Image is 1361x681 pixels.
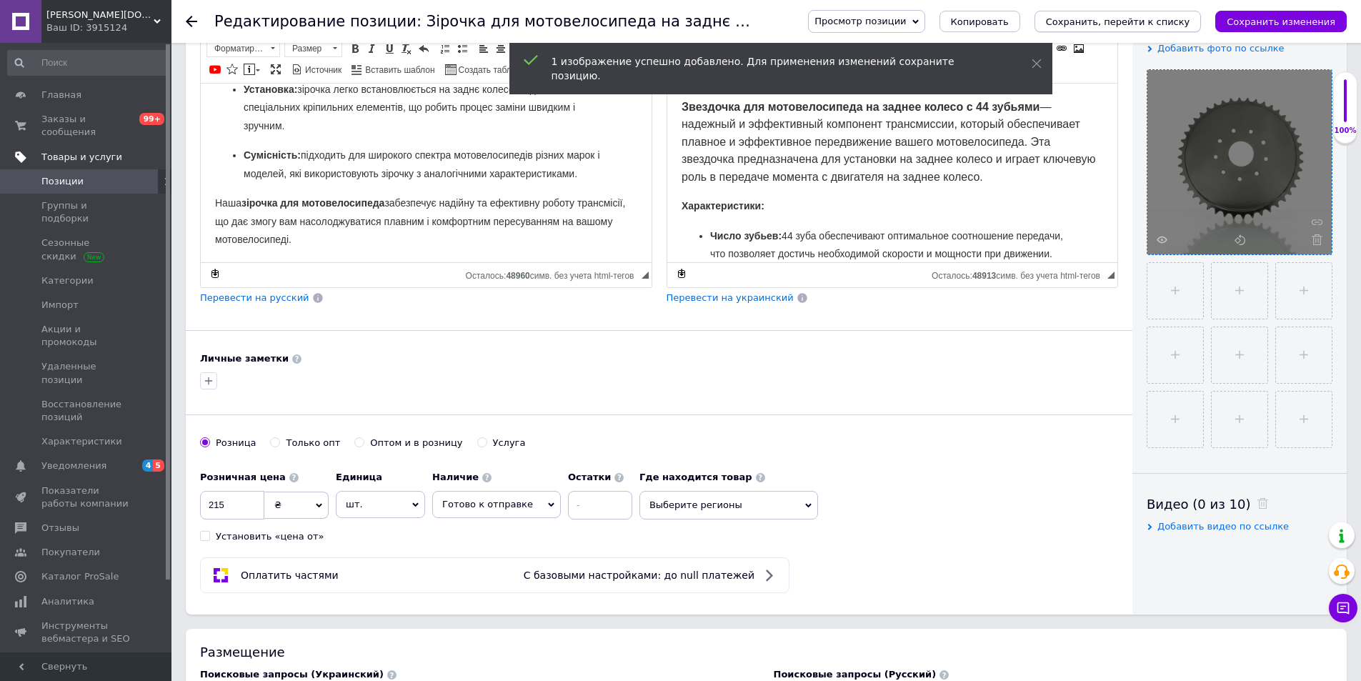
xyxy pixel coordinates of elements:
span: — надежный и эффективный компонент трансмиссии, который обеспечивает плавное и эффективное передв... [14,17,428,99]
div: Только опт [286,437,340,449]
b: Где находится товар [639,472,752,482]
span: Добавить видео по ссылке [1157,521,1289,532]
div: Ваш ID: 3915124 [46,21,171,34]
a: По левому краю [476,41,492,56]
input: Поиск [7,50,169,76]
span: Готово к отправке [442,499,533,509]
a: Отменить (Ctrl+Z) [416,41,432,56]
a: Вставить иконку [224,61,240,77]
span: 48960 [506,271,529,281]
a: Сделать резервную копию сейчас [207,266,223,282]
a: Развернуть [268,61,284,77]
span: 44 зуба обеспечивают оптимальное соотношение передачи, что позволяет достичь необходимой скорости... [43,146,396,176]
i: Сохранить изменения [1227,16,1335,27]
div: Размещение [200,643,1332,661]
span: Заказы и сообщения [41,113,132,139]
a: По центру [493,41,509,56]
span: Оплатить частями [241,570,339,581]
span: Перетащите для изменения размера [642,272,649,279]
a: Курсив (Ctrl+I) [364,41,380,56]
a: Добавить видео с YouTube [207,61,223,77]
div: 100% [1334,126,1357,136]
span: Импорт [41,299,79,312]
a: Источник [289,61,344,77]
span: Перетащите для изменения размера [1107,272,1115,279]
a: Вставить/Редактировать ссылку (Ctrl+L) [1054,41,1070,56]
span: Главная [41,89,81,101]
div: Подсчет символов [932,267,1107,281]
span: Поисковые запросы (Украинский) [200,669,384,680]
span: Размер [285,41,328,56]
div: Установить «цена от» [216,530,324,543]
span: Акции и промокоды [41,323,132,349]
a: Сделать резервную копию сейчас [674,266,689,282]
strong: Число зубьев: [43,146,114,158]
input: - [568,491,632,520]
b: Личные заметки [200,353,289,364]
b: Наличие [432,472,479,482]
i: Сохранить, перейти к списку [1046,16,1190,27]
div: Розница [216,437,256,449]
span: 4 [142,459,154,472]
span: Сезонные скидки [41,237,132,262]
span: Аналитика [41,595,94,608]
span: Показатели работы компании [41,484,132,510]
a: Полужирный (Ctrl+B) [347,41,363,56]
span: Категории [41,274,94,287]
span: Удаленные позиции [41,360,132,386]
div: 100% Качество заполнения [1333,71,1357,144]
span: Выберите регионы [639,491,818,520]
strong: Характеристики: [14,116,97,128]
a: Вставить шаблон [349,61,437,77]
span: Группы и подборки [41,199,132,225]
a: Вставить / удалить маркированный список [454,41,470,56]
span: Feller.Bike [46,9,154,21]
b: Остатки [568,472,612,482]
span: Покупатели [41,546,100,559]
span: Восстановление позиций [41,398,132,424]
a: Создать таблицу [443,61,528,77]
div: Услуга [493,437,526,449]
span: Копировать [951,16,1009,27]
a: Вставить сообщение [241,61,262,77]
span: Форматирование [207,41,266,56]
span: Инструменты вебмастера и SEO [41,620,132,645]
body: Визуальный текстовый редактор, 556021C4-B8F7-4751-A1B3-728591142365 [14,14,437,443]
span: 48913 [972,271,996,281]
button: Чат с покупателем [1329,594,1357,622]
span: 99+ [139,113,164,125]
span: Просмотр позиции [814,16,906,26]
span: Уведомления [41,459,106,472]
input: 0 [200,491,264,520]
span: Позиции [41,175,84,188]
div: Оптом и в розницу [370,437,462,449]
span: Вставить шаблон [363,64,434,76]
button: Сохранить, перейти к списку [1035,11,1202,32]
span: Создать таблицу [457,64,526,76]
a: Размер [284,40,342,57]
span: Каталог ProSale [41,570,119,583]
span: Перевести на украинский [667,292,794,303]
h1: Редактирование позиции: Зірочка для мотовелосипеда на заднє колесо 44 зуба [214,13,854,30]
a: Убрать форматирование [399,41,414,56]
b: Розничная цена [200,472,286,482]
button: Копировать [939,11,1020,32]
div: Подсчет символов [466,267,642,281]
span: Перевести на русский [200,292,309,303]
span: шт. [336,491,425,518]
a: Подчеркнутый (Ctrl+U) [382,41,397,56]
span: Товары и услуги [41,151,122,164]
div: 1 изображение успешно добавлено. Для применения изменений сохраните позицию. [552,54,996,83]
span: 5 [153,459,164,472]
span: Характеристики [41,435,122,448]
span: Отзывы [41,522,79,535]
strong: Звездочка для мотовелосипеда на заднее колесо с 44 зубьями [14,17,372,29]
span: Добавить фото по ссылке [1157,43,1285,54]
a: Вставить / удалить нумерованный список [437,41,453,56]
button: Сохранить изменения [1215,11,1347,32]
a: Форматирование [206,40,280,57]
span: Поисковые запросы (Русский) [774,669,937,680]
